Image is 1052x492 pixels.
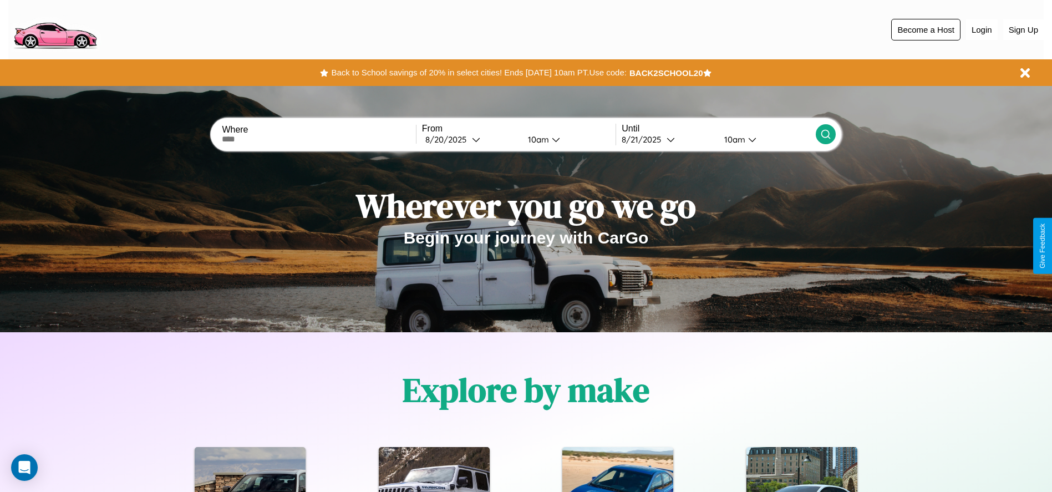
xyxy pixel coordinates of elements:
[425,134,472,145] div: 8 / 20 / 2025
[1039,224,1046,268] div: Give Feedback
[519,134,616,145] button: 10am
[522,134,552,145] div: 10am
[629,68,703,78] b: BACK2SCHOOL20
[222,125,415,135] label: Where
[966,19,998,40] button: Login
[1003,19,1044,40] button: Sign Up
[715,134,816,145] button: 10am
[11,454,38,481] div: Open Intercom Messenger
[422,134,519,145] button: 8/20/2025
[891,19,960,40] button: Become a Host
[8,6,101,52] img: logo
[422,124,616,134] label: From
[622,124,815,134] label: Until
[403,367,649,413] h1: Explore by make
[622,134,667,145] div: 8 / 21 / 2025
[719,134,748,145] div: 10am
[328,65,629,80] button: Back to School savings of 20% in select cities! Ends [DATE] 10am PT.Use code:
